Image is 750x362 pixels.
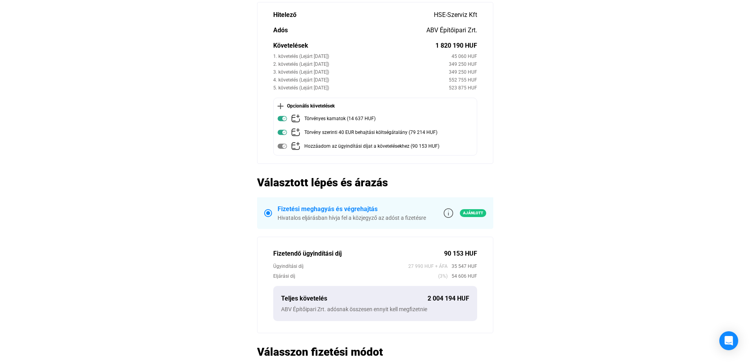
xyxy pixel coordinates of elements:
img: plus-black [278,103,283,109]
img: toggle-on [278,128,287,137]
div: Hivatalos eljárásban hívja fel a közjegyző az adóst a fizetésre [278,214,426,222]
div: 90 153 HUF [444,249,477,258]
h2: Válasszon fizetési módot [257,345,493,359]
div: 3. követelés (Lejárt [DATE]) [273,68,449,76]
div: 2. követelés (Lejárt [DATE]) [273,60,449,68]
img: add-claim [291,114,300,123]
div: 552 755 HUF [449,76,477,84]
div: Hozzáadom az ügyindítási díjat a követelésekhez (90 153 HUF) [304,141,439,151]
div: Eljárási díj [273,272,438,280]
img: info-grey-outline [444,208,453,218]
div: Fizetési meghagyás és végrehajtás [278,204,426,214]
div: 4. követelés (Lejárt [DATE]) [273,76,449,84]
div: Teljes követelés [281,294,428,303]
img: add-claim [291,128,300,137]
div: HSE-Szerviz Kft [434,10,477,20]
div: 349 250 HUF [449,60,477,68]
div: 349 250 HUF [449,68,477,76]
div: ABV Építőipari Zrt. adósnak összesen ennyit kell megfizetnie [281,305,469,313]
span: (3%) [438,272,448,280]
div: 5. követelés (Lejárt [DATE]) [273,84,449,92]
div: 523 875 HUF [449,84,477,92]
div: 45 060 HUF [452,52,477,60]
div: Hitelező [273,10,434,20]
div: ABV Építőipari Zrt. [426,26,477,35]
div: Törvényes kamatok (14 637 HUF) [304,114,376,124]
span: 54 606 HUF [448,272,477,280]
div: Követelések [273,41,435,50]
div: Törvény szerinti 40 EUR behajtási költségátalány (79 214 HUF) [304,128,437,137]
div: 1 820 190 HUF [435,41,477,50]
div: Adós [273,26,426,35]
span: Ajánlott [460,209,486,217]
img: add-claim [291,141,300,151]
span: 27 990 HUF + ÁFA [408,262,448,270]
div: Opcionális követelések [278,102,473,110]
div: Fizetendő ügyindítási díj [273,249,444,258]
a: info-grey-outlineAjánlott [444,208,486,218]
h2: Választott lépés és árazás [257,176,493,189]
div: Open Intercom Messenger [719,331,738,350]
div: Ügyindítási díj [273,262,408,270]
img: toggle-on [278,114,287,123]
img: toggle-on-disabled [278,141,287,151]
div: 2 004 194 HUF [428,294,469,303]
div: 1. követelés (Lejárt [DATE]) [273,52,452,60]
span: 35 547 HUF [448,262,477,270]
